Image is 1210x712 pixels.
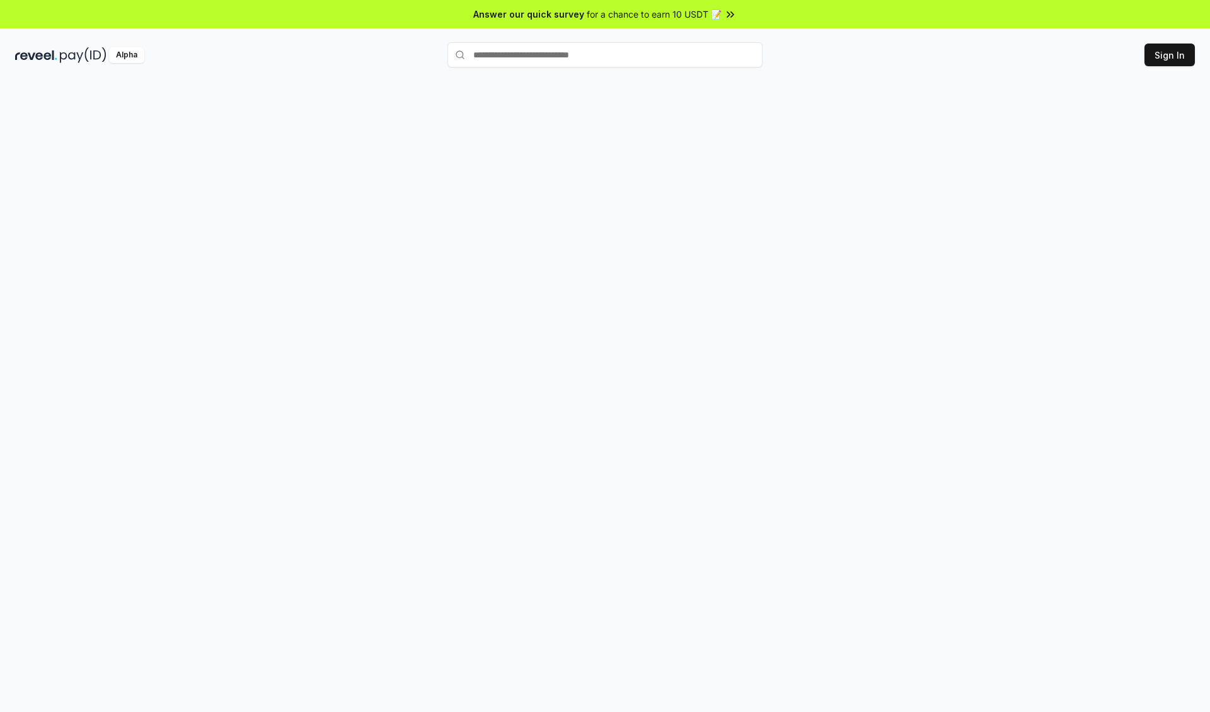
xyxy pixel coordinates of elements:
span: Answer our quick survey [473,8,584,21]
img: reveel_dark [15,47,57,63]
div: Alpha [109,47,144,63]
button: Sign In [1144,44,1195,66]
img: pay_id [60,47,107,63]
span: for a chance to earn 10 USDT 📝 [587,8,722,21]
